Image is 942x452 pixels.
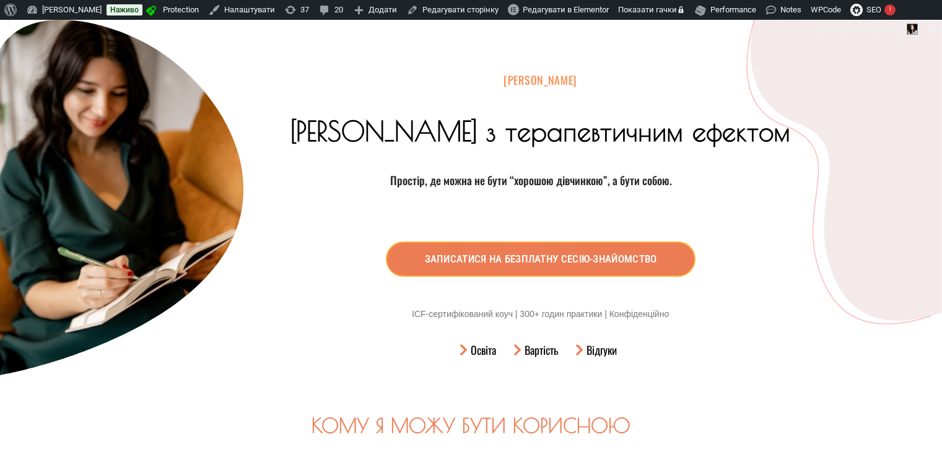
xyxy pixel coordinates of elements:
[813,20,923,40] a: Привіт,
[866,5,881,14] span: SEO
[523,5,609,14] span: Редагувати в Elementor
[844,25,903,34] span: [PERSON_NAME]
[107,4,142,15] a: Наживо
[884,4,896,15] div: !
